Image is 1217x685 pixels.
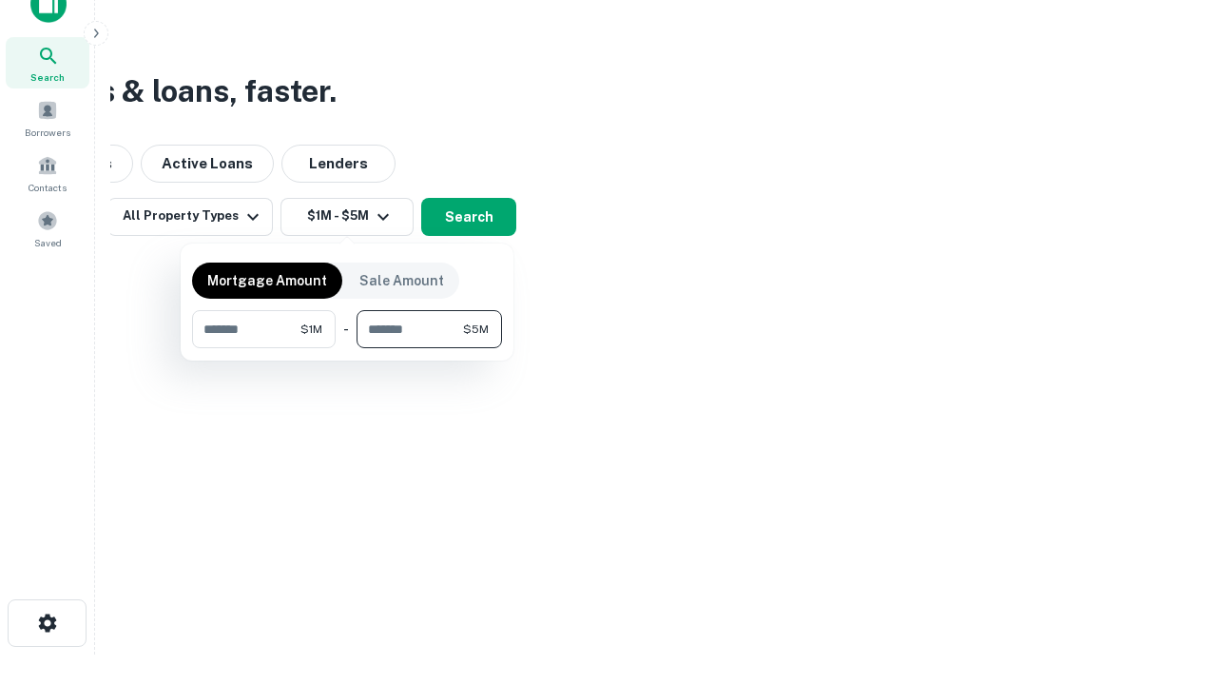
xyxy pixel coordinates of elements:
[207,270,327,291] p: Mortgage Amount
[1122,533,1217,624] iframe: Chat Widget
[300,321,322,338] span: $1M
[463,321,489,338] span: $5M
[359,270,444,291] p: Sale Amount
[343,310,349,348] div: -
